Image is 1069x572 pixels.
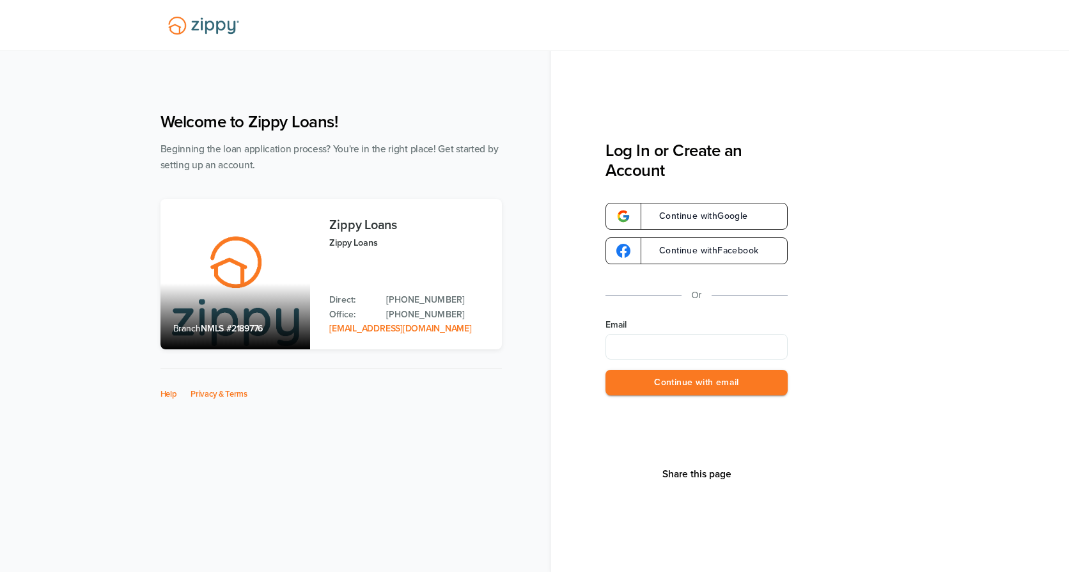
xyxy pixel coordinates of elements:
a: Email Address: zippyguide@zippymh.com [329,323,471,334]
p: Direct: [329,293,373,307]
span: Beginning the loan application process? You're in the right place! Get started by setting up an a... [160,143,499,171]
img: google-logo [616,209,630,223]
button: Share This Page [659,468,735,481]
button: Continue with email [605,370,788,396]
a: Privacy & Terms [191,389,247,399]
a: Help [160,389,177,399]
a: google-logoContinue withFacebook [605,237,788,264]
span: Continue with Facebook [646,246,758,255]
span: Continue with Google [646,212,748,221]
a: Office Phone: 512-975-2947 [386,308,488,322]
h1: Welcome to Zippy Loans! [160,112,502,132]
p: Office: [329,308,373,322]
input: Email Address [605,334,788,360]
p: Or [692,287,702,303]
img: google-logo [616,244,630,258]
span: NMLS #2189776 [201,323,263,334]
h3: Log In or Create an Account [605,141,788,180]
a: google-logoContinue withGoogle [605,203,788,230]
label: Email [605,319,788,331]
a: Direct Phone: 512-975-2947 [386,293,488,307]
p: Zippy Loans [329,235,488,250]
span: Branch [173,323,201,334]
img: Lender Logo [160,11,247,40]
h3: Zippy Loans [329,218,488,232]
